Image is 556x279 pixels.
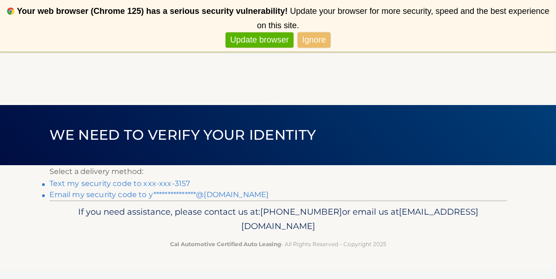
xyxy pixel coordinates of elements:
[49,126,316,143] span: We need to verify your identity
[49,179,190,188] a: Text my security code to xxx-xxx-3157
[55,239,501,249] p: - All Rights Reserved - Copyright 2025
[257,6,549,30] span: Update your browser for more security, speed and the best experience on this site.
[49,165,507,178] p: Select a delivery method:
[170,241,281,248] strong: Cal Automotive Certified Auto Leasing
[55,205,501,234] p: If you need assistance, please contact us at: or email us at
[298,32,330,48] a: Ignore
[226,32,293,48] a: Update browser
[17,6,288,16] b: Your web browser (Chrome 125) has a serious security vulnerability!
[260,206,342,217] span: [PHONE_NUMBER]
